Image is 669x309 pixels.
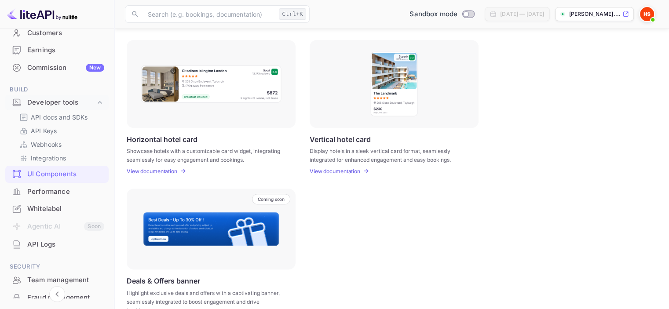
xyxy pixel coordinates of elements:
a: CommissionNew [5,59,109,76]
p: Deals & Offers banner [127,276,200,285]
a: Integrations [19,153,102,163]
div: Team management [27,275,104,285]
p: [PERSON_NAME].... [569,10,621,18]
a: API Logs [5,236,109,252]
a: Performance [5,183,109,200]
div: API Logs [27,240,104,250]
a: Customers [5,25,109,41]
img: Horizontal hotel card Frame [140,65,282,103]
a: API docs and SDKs [19,113,102,122]
span: Sandbox mode [409,9,457,19]
div: UI Components [5,166,109,183]
p: Integrations [31,153,66,163]
div: UI Components [27,169,104,179]
img: Banner Frame [143,211,280,247]
div: Developer tools [27,98,95,108]
a: Earnings [5,42,109,58]
div: Performance [5,183,109,200]
div: Customers [5,25,109,42]
div: Fraud management [27,293,104,303]
div: Integrations [16,152,105,164]
a: Team management [5,272,109,288]
div: Customers [27,28,104,38]
div: Earnings [27,45,104,55]
p: Horizontal hotel card [127,135,197,143]
img: LiteAPI logo [7,7,77,21]
div: Commission [27,63,104,73]
div: Fraud management [5,289,109,306]
a: Fraud management [5,289,109,305]
p: API Keys [31,126,57,135]
div: [DATE] — [DATE] [500,10,544,18]
span: Security [5,262,109,272]
p: Webhooks [31,140,62,149]
p: API docs and SDKs [31,113,88,122]
div: Ctrl+K [279,8,306,20]
img: Harel Ben simon [640,7,654,21]
div: Switch to Production mode [406,9,478,19]
div: Team management [5,272,109,289]
span: Build [5,85,109,95]
div: Webhooks [16,138,105,151]
a: Whitelabel [5,200,109,217]
div: API Logs [5,236,109,253]
div: Earnings [5,42,109,59]
button: Collapse navigation [49,286,65,302]
div: Developer tools [5,95,109,110]
a: UI Components [5,166,109,182]
a: API Keys [19,126,102,135]
a: View documentation [127,168,180,174]
p: Showcase hotels with a customizable card widget, integrating seamlessly for easy engagement and b... [127,147,285,163]
div: CommissionNew [5,59,109,76]
div: API docs and SDKs [16,111,105,124]
div: Whitelabel [5,200,109,218]
a: View documentation [310,168,363,174]
p: View documentation [310,168,360,174]
div: API Keys [16,124,105,137]
div: Performance [27,187,104,197]
input: Search (e.g. bookings, documentation) [143,5,275,23]
div: New [86,64,104,72]
p: View documentation [127,168,177,174]
img: Vertical hotel card Frame [370,51,418,117]
div: Whitelabel [27,204,104,214]
p: Vertical hotel card [310,135,371,143]
p: Coming soon [258,196,285,202]
p: Display hotels in a sleek vertical card format, seamlessly integrated for enhanced engagement and... [310,147,468,163]
a: Webhooks [19,140,102,149]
